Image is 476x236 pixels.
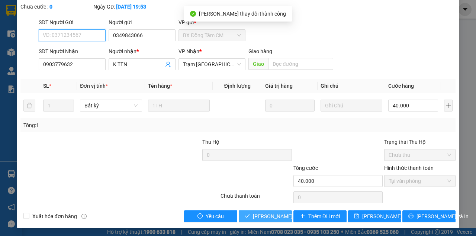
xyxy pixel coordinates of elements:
div: Tổng: 1 [23,121,184,129]
button: check[PERSON_NAME] và Giao hàng [239,210,292,222]
div: SĐT Người Gửi [39,18,106,26]
div: Trạng thái Thu Hộ [384,138,456,146]
button: printer[PERSON_NAME] và In [402,210,456,222]
span: [PERSON_NAME] thay đổi [362,212,422,220]
span: Tên hàng [148,83,172,89]
button: plusThêm ĐH mới [293,210,347,222]
span: Giá trị hàng [265,83,293,89]
div: Người gửi [109,18,176,26]
div: Chưa thanh toán [220,192,293,205]
div: SĐT Người Nhận [39,47,106,55]
th: Ghi chú [318,79,385,93]
span: VP Nhận [178,48,199,54]
button: exclamation-circleYêu cầu [184,210,237,222]
span: Tại văn phòng [389,175,451,187]
span: plus [300,213,305,219]
b: 0 [49,4,52,10]
button: delete [23,100,35,111]
span: BX Đồng Tâm CM [183,30,241,41]
span: exclamation-circle [197,213,203,219]
input: Dọc đường [268,58,333,70]
b: [DATE] 19:53 [116,4,146,10]
input: 0 [265,100,315,111]
div: Chưa cước : [20,3,92,11]
span: Thêm ĐH mới [308,212,340,220]
span: printer [408,213,414,219]
span: user-add [165,61,171,67]
button: save[PERSON_NAME] thay đổi [348,210,401,222]
span: save [354,213,359,219]
span: Thu Hộ [202,139,219,145]
span: info-circle [81,214,87,219]
button: plus [444,100,453,111]
label: Hình thức thanh toán [384,165,434,171]
input: Ghi Chú [321,100,382,111]
div: Người nhận [109,47,176,55]
span: [PERSON_NAME] và Giao hàng [253,212,324,220]
span: Đơn vị tính [80,83,108,89]
span: Tổng cước [293,165,318,171]
span: [PERSON_NAME] và In [416,212,469,220]
div: Ngày GD: [93,3,165,11]
span: check-circle [190,11,196,17]
span: Yêu cầu [206,212,224,220]
span: Chưa thu [389,149,451,161]
input: VD: Bàn, Ghế [148,100,210,111]
div: VP gửi [178,18,245,26]
span: Xuất hóa đơn hàng [29,212,80,220]
span: Bất kỳ [84,100,137,111]
span: [PERSON_NAME] thay đổi thành công [199,11,286,17]
span: Giao hàng [248,48,272,54]
span: Cước hàng [388,83,414,89]
span: Giao [248,58,268,70]
span: SL [43,83,49,89]
span: check [245,213,250,219]
span: Trạm Sài Gòn [183,59,241,70]
span: Định lượng [224,83,251,89]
